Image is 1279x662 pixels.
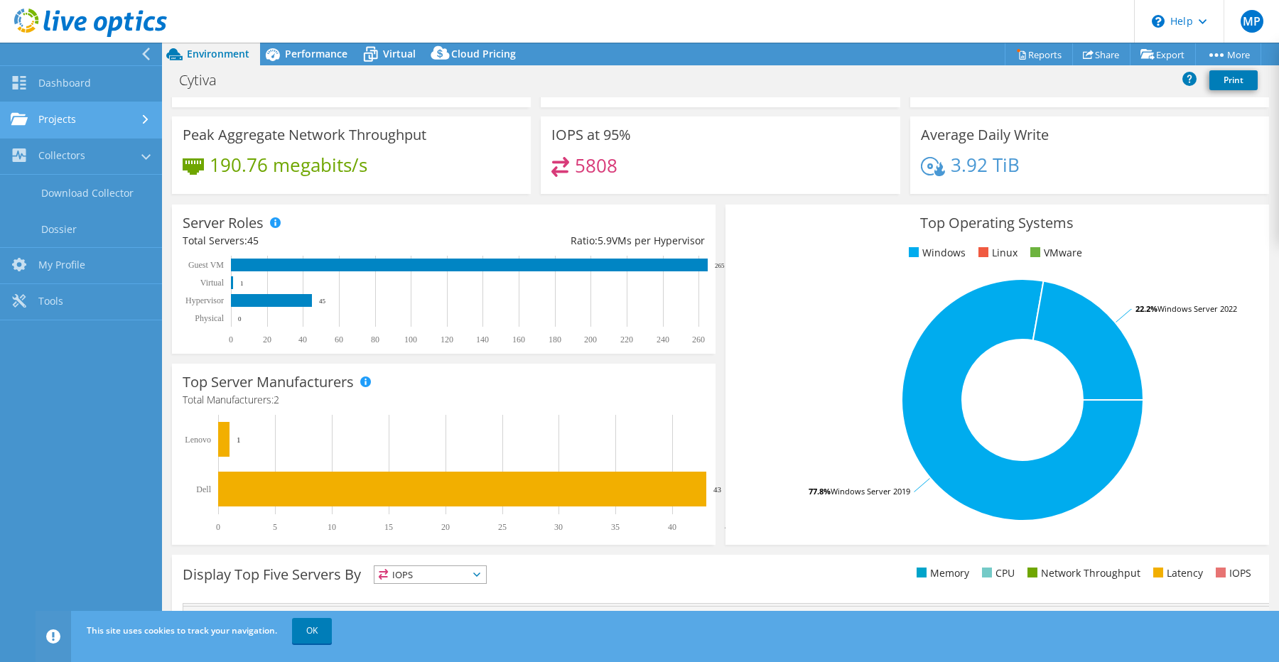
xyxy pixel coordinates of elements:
[1209,70,1258,90] a: Print
[657,335,669,344] text: 240
[1072,43,1130,65] a: Share
[237,435,241,444] text: 1
[441,335,453,344] text: 120
[611,522,620,532] text: 35
[620,335,633,344] text: 220
[715,262,725,269] text: 265
[274,393,279,406] span: 2
[1027,245,1082,261] li: VMware
[335,335,343,344] text: 60
[263,335,271,344] text: 20
[1195,43,1261,65] a: More
[183,233,443,249] div: Total Servers:
[183,374,354,390] h3: Top Server Manufacturers
[173,72,239,88] h1: Cytiva
[210,157,367,173] h4: 190.76 megabits/s
[216,522,220,532] text: 0
[371,335,379,344] text: 80
[905,245,966,261] li: Windows
[1005,43,1073,65] a: Reports
[921,127,1049,143] h3: Average Daily Write
[831,486,910,496] tspan: Windows Server 2019
[319,298,326,305] text: 45
[183,392,705,408] h4: Total Manufacturers:
[374,566,486,583] span: IOPS
[913,565,969,581] li: Memory
[298,335,307,344] text: 40
[575,158,617,173] h4: 5808
[188,260,224,270] text: Guest VM
[1241,10,1263,33] span: MP
[183,215,264,231] h3: Server Roles
[554,522,563,532] text: 30
[498,522,507,532] text: 25
[476,335,489,344] text: 140
[1130,43,1196,65] a: Export
[196,484,211,494] text: Dell
[1157,303,1237,314] tspan: Windows Server 2022
[975,245,1018,261] li: Linux
[240,280,244,287] text: 1
[1212,565,1251,581] li: IOPS
[809,486,831,496] tspan: 77.8%
[185,295,224,305] text: Hypervisor
[200,278,225,288] text: Virtual
[441,522,450,532] text: 20
[512,335,525,344] text: 160
[185,435,211,445] text: Lenovo
[1135,303,1157,314] tspan: 22.2%
[692,335,705,344] text: 260
[87,624,277,636] span: This site uses cookies to track your navigation.
[443,233,704,249] div: Ratio: VMs per Hypervisor
[383,47,416,60] span: Virtual
[451,47,516,60] span: Cloud Pricing
[549,335,561,344] text: 180
[273,522,277,532] text: 5
[978,565,1015,581] li: CPU
[247,234,259,247] span: 45
[598,234,612,247] span: 5.9
[404,335,417,344] text: 100
[584,335,597,344] text: 200
[187,47,249,60] span: Environment
[551,127,631,143] h3: IOPS at 95%
[328,522,336,532] text: 10
[238,315,242,322] text: 0
[736,215,1258,231] h3: Top Operating Systems
[668,522,676,532] text: 40
[384,522,393,532] text: 15
[183,127,426,143] h3: Peak Aggregate Network Throughput
[1150,565,1203,581] li: Latency
[292,618,332,644] a: OK
[1024,565,1140,581] li: Network Throughput
[1152,15,1165,28] svg: \n
[229,335,233,344] text: 0
[713,485,722,494] text: 43
[285,47,347,60] span: Performance
[951,157,1020,173] h4: 3.92 TiB
[195,313,224,323] text: Physical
